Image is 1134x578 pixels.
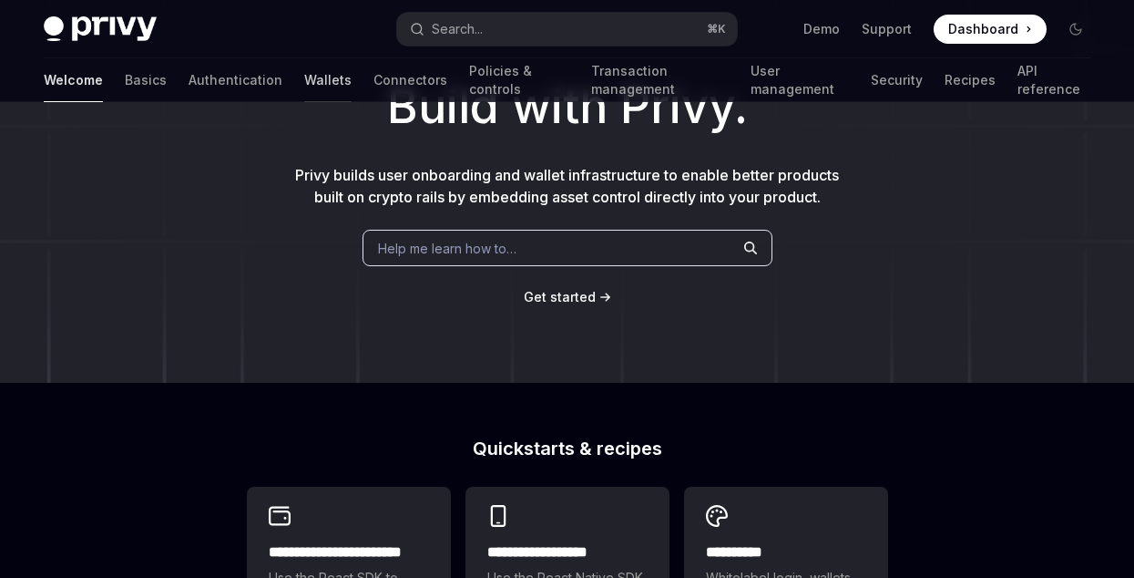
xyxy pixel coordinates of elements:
a: Authentication [189,58,282,102]
a: Get started [524,288,596,306]
a: API reference [1017,58,1090,102]
span: Help me learn how to… [378,239,516,258]
a: Welcome [44,58,103,102]
a: Transaction management [591,58,730,102]
button: Toggle dark mode [1061,15,1090,44]
span: Get started [524,289,596,304]
a: Security [871,58,923,102]
a: Support [862,20,912,38]
a: Recipes [945,58,996,102]
button: Open search [397,13,736,46]
span: Dashboard [948,20,1018,38]
a: Wallets [304,58,352,102]
span: Privy builds user onboarding and wallet infrastructure to enable better products built on crypto ... [295,166,839,206]
span: ⌘ K [707,22,726,36]
a: Policies & controls [469,58,569,102]
a: Dashboard [934,15,1047,44]
a: User management [751,58,849,102]
a: Connectors [373,58,447,102]
h2: Quickstarts & recipes [247,439,888,458]
div: Search... [432,18,483,40]
h1: Build with Privy. [29,71,1105,142]
a: Basics [125,58,167,102]
img: dark logo [44,16,157,42]
a: Demo [803,20,840,38]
